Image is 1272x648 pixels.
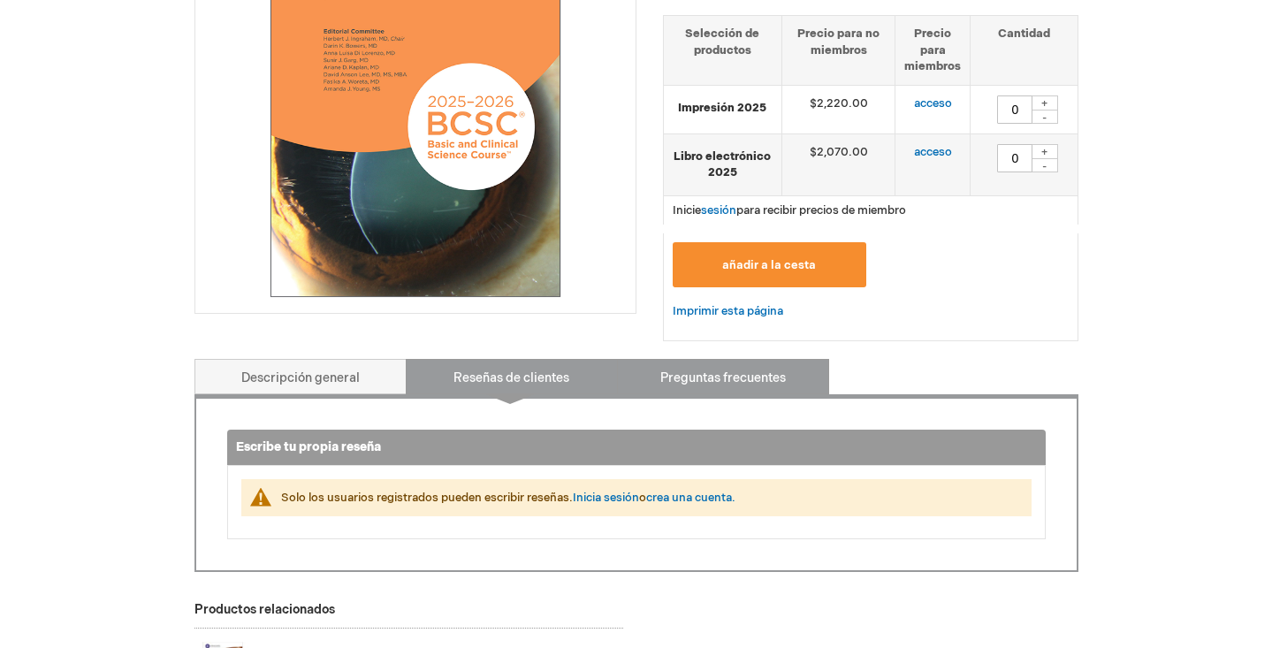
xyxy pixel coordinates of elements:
[997,95,1032,124] input: Cantidad
[997,144,1032,172] input: Cantidad
[674,149,771,180] font: Libro electrónico 2025
[673,242,867,287] button: añadir a la cesta
[194,359,407,394] a: Descripción general
[1042,160,1047,174] font: -
[241,370,360,385] font: Descripción general
[617,359,829,394] a: Preguntas frecuentes
[194,602,335,617] font: Productos relacionados
[722,258,816,272] font: añadir a la cesta
[1041,146,1047,160] font: +
[453,370,569,385] font: Reseñas de clientes
[573,491,639,505] a: Inicia sesión
[998,27,1050,41] font: Cantidad
[660,370,786,385] font: Preguntas frecuentes
[810,96,868,111] font: $2,220.00
[914,145,952,159] a: acceso
[914,96,952,111] a: acceso
[236,439,381,454] font: Escribe tu propia reseña
[673,203,701,217] font: Inicie
[904,27,961,73] font: Precio para miembros
[678,101,766,115] font: Impresión 2025
[701,203,736,217] a: sesión
[810,145,868,159] font: $2,070.00
[673,304,783,318] font: Imprimir esta página
[406,359,618,394] a: Reseñas de clientes
[797,27,880,57] font: Precio para no miembros
[1042,111,1047,126] font: -
[736,203,906,217] font: para recibir precios de miembro
[685,27,759,57] font: Selección de productos
[646,491,735,505] a: crea una cuenta.
[673,301,783,323] a: Imprimir esta página
[281,491,573,505] font: Solo los usuarios registrados pueden escribir reseñas.
[1041,97,1047,111] font: +
[639,491,646,505] font: o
